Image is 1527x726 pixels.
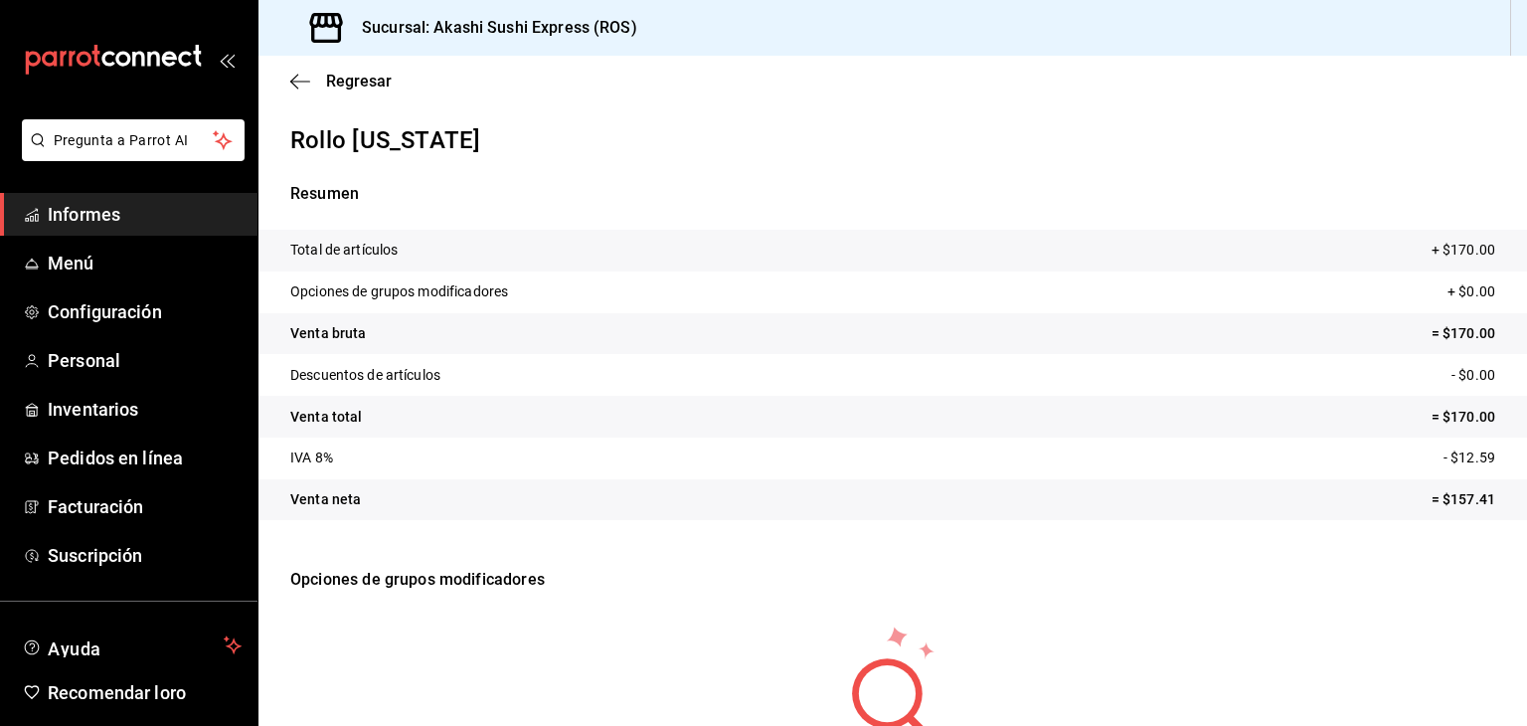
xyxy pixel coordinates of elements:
[1432,491,1495,507] font: = $157.41
[48,350,120,371] font: Personal
[1432,242,1495,258] font: + $170.00
[1451,367,1495,383] font: - $0.00
[14,144,245,165] a: Pregunta a Parrot AI
[48,496,143,517] font: Facturación
[54,132,189,148] font: Pregunta a Parrot AI
[326,72,392,91] font: Regresar
[1432,325,1495,341] font: = $170.00
[362,18,637,37] font: Sucursal: Akashi Sushi Express (ROS)
[48,545,142,566] font: Suscripción
[48,448,183,468] font: Pedidos en línea
[219,52,235,68] button: abrir_cajón_menú
[1432,409,1495,425] font: = $170.00
[48,253,94,273] font: Menú
[48,204,120,225] font: Informes
[22,119,245,161] button: Pregunta a Parrot AI
[1447,283,1495,299] font: + $0.00
[48,682,186,703] font: Recomendar loro
[290,367,440,383] font: Descuentos de artículos
[48,638,101,659] font: Ayuda
[290,570,545,589] font: Opciones de grupos modificadores
[290,450,333,465] font: IVA 8%
[48,301,162,322] font: Configuración
[290,325,366,341] font: Venta bruta
[48,399,138,420] font: Inventarios
[290,409,362,425] font: Venta total
[290,126,481,154] font: Rollo [US_STATE]
[290,184,359,203] font: Resumen
[290,491,361,507] font: Venta neta
[1443,450,1495,465] font: - $12.59
[290,72,392,91] button: Regresar
[290,283,508,299] font: Opciones de grupos modificadores
[290,242,398,258] font: Total de artículos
